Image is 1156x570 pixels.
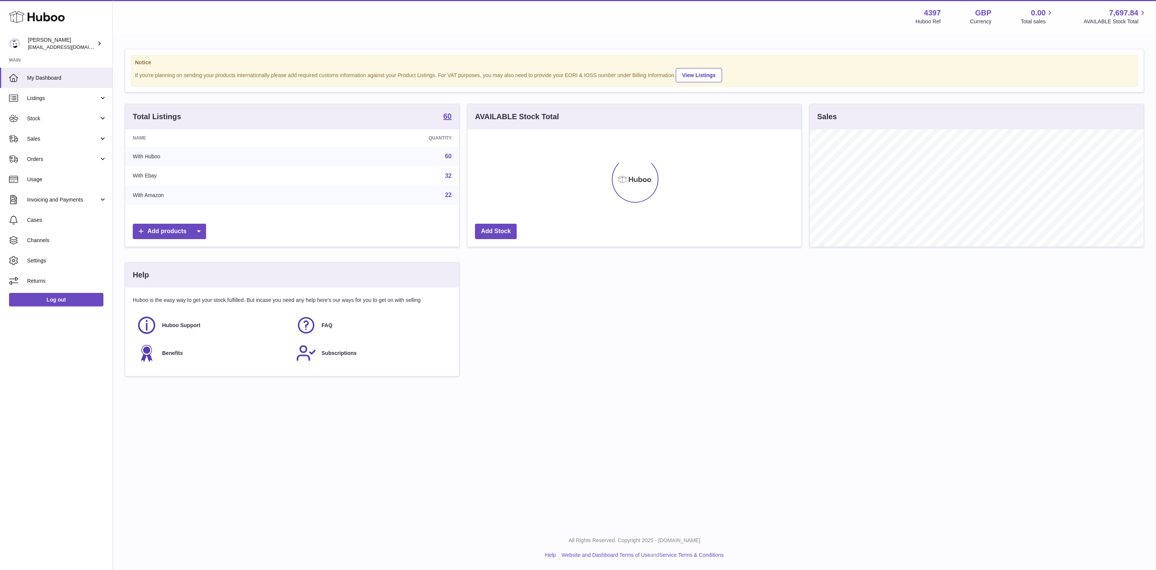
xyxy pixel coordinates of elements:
span: Channels [27,237,107,244]
strong: 60 [443,112,452,120]
span: Settings [27,257,107,264]
h3: Sales [817,112,837,122]
div: [PERSON_NAME] [28,36,96,51]
span: Stock [27,115,99,122]
a: Log out [9,293,103,306]
span: [EMAIL_ADDRESS][DOMAIN_NAME] [28,44,111,50]
span: 0.00 [1031,8,1046,18]
a: 60 [443,112,452,121]
a: Add products [133,224,206,239]
a: Add Stock [475,224,517,239]
p: All Rights Reserved. Copyright 2025 - [DOMAIN_NAME] [119,537,1150,544]
span: 7,697.84 [1109,8,1138,18]
div: Huboo Ref [916,18,941,25]
a: Benefits [137,343,288,363]
a: 7,697.84 AVAILABLE Stock Total [1083,8,1147,25]
a: View Listings [676,68,722,82]
span: Total sales [1021,18,1054,25]
span: Huboo Support [162,322,200,329]
strong: 4397 [924,8,941,18]
a: Website and Dashboard Terms of Use [561,552,650,558]
div: Currency [970,18,992,25]
td: With Amazon [125,185,308,205]
strong: GBP [975,8,991,18]
h3: AVAILABLE Stock Total [475,112,559,122]
a: Service Terms & Conditions [659,552,724,558]
img: drumnnbass@gmail.com [9,38,20,49]
a: Huboo Support [137,315,288,335]
h3: Total Listings [133,112,181,122]
span: Benefits [162,350,183,357]
span: Cases [27,217,107,224]
span: My Dashboard [27,74,107,82]
span: AVAILABLE Stock Total [1083,18,1147,25]
p: Huboo is the easy way to get your stock fulfilled. But incase you need any help here's our ways f... [133,297,452,304]
span: Sales [27,135,99,142]
div: If you're planning on sending your products internationally please add required customs informati... [135,67,1134,82]
td: With Ebay [125,166,308,186]
strong: Notice [135,59,1134,66]
span: Invoicing and Payments [27,196,99,203]
a: 22 [445,192,452,198]
span: Orders [27,156,99,163]
td: With Huboo [125,147,308,166]
span: FAQ [322,322,332,329]
a: 32 [445,173,452,179]
span: Returns [27,277,107,285]
span: Usage [27,176,107,183]
li: and [559,552,724,559]
a: Subscriptions [296,343,448,363]
th: Name [125,129,308,147]
th: Quantity [308,129,459,147]
h3: Help [133,270,149,280]
span: Listings [27,95,99,102]
a: FAQ [296,315,448,335]
span: Subscriptions [322,350,357,357]
a: 0.00 Total sales [1021,8,1054,25]
a: 60 [445,153,452,159]
a: Help [545,552,556,558]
